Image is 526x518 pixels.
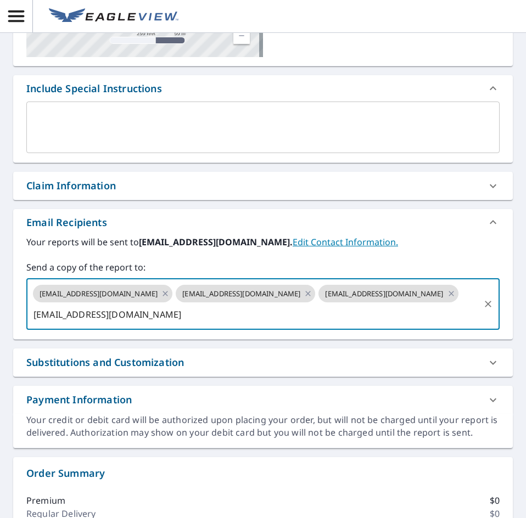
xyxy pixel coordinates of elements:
[176,285,315,302] div: [EMAIL_ADDRESS][DOMAIN_NAME]
[26,178,116,193] div: Claim Information
[33,285,172,302] div: [EMAIL_ADDRESS][DOMAIN_NAME]
[176,289,307,299] span: [EMAIL_ADDRESS][DOMAIN_NAME]
[26,261,500,274] label: Send a copy of the report to:
[26,414,500,439] div: Your credit or debit card will be authorized upon placing your order, but will not be charged unt...
[26,392,132,407] div: Payment Information
[26,466,500,481] p: Order Summary
[13,209,513,235] div: Email Recipients
[13,348,513,376] div: Substitutions and Customization
[49,8,178,25] img: EV Logo
[33,289,164,299] span: [EMAIL_ADDRESS][DOMAIN_NAME]
[318,285,458,302] div: [EMAIL_ADDRESS][DOMAIN_NAME]
[318,289,450,299] span: [EMAIL_ADDRESS][DOMAIN_NAME]
[480,296,496,312] button: Clear
[139,236,293,248] b: [EMAIL_ADDRESS][DOMAIN_NAME].
[26,215,107,230] div: Email Recipients
[13,172,513,200] div: Claim Information
[13,75,513,102] div: Include Special Instructions
[293,236,398,248] a: EditContactInfo
[26,494,65,507] p: Premium
[26,235,500,249] label: Your reports will be sent to
[26,355,184,370] div: Substitutions and Customization
[233,27,250,44] a: Current Level 17, Zoom Out
[490,494,500,507] p: $0
[42,2,185,31] a: EV Logo
[13,386,513,414] div: Payment Information
[26,81,162,96] div: Include Special Instructions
